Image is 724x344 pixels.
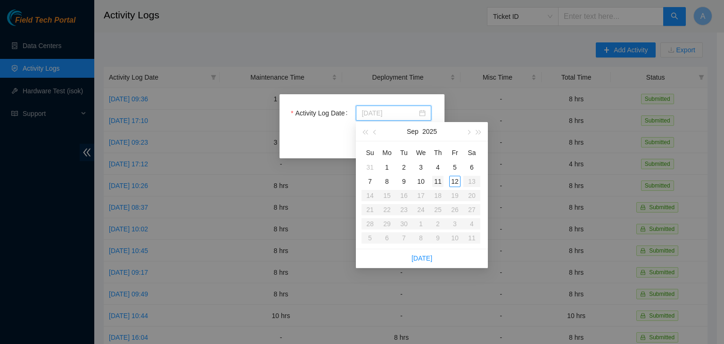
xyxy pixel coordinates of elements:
a: [DATE] [411,254,432,262]
div: 10 [415,176,427,187]
div: 6 [466,162,477,173]
div: 9 [398,176,410,187]
td: 2025-08-31 [362,160,378,174]
th: Sa [463,145,480,160]
button: 2025 [422,122,437,141]
td: 2025-09-06 [463,160,480,174]
td: 2025-09-11 [429,174,446,188]
td: 2025-09-03 [412,160,429,174]
td: 2025-09-02 [395,160,412,174]
div: 31 [364,162,376,173]
button: Sep [407,122,419,141]
label: Activity Log Date [291,106,351,121]
th: Mo [378,145,395,160]
td: 2025-09-01 [378,160,395,174]
div: 3 [415,162,427,173]
td: 2025-09-09 [395,174,412,188]
th: Su [362,145,378,160]
th: Tu [395,145,412,160]
th: We [412,145,429,160]
th: Th [429,145,446,160]
div: 12 [449,176,461,187]
td: 2025-09-07 [362,174,378,188]
div: 8 [381,176,393,187]
div: 2 [398,162,410,173]
div: 1 [381,162,393,173]
td: 2025-09-12 [446,174,463,188]
td: 2025-09-10 [412,174,429,188]
input: Activity Log Date [362,108,417,118]
div: 11 [432,176,444,187]
td: 2025-09-05 [446,160,463,174]
td: 2025-09-04 [429,160,446,174]
div: 5 [449,162,461,173]
div: 4 [432,162,444,173]
th: Fr [446,145,463,160]
div: 7 [364,176,376,187]
td: 2025-09-08 [378,174,395,188]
